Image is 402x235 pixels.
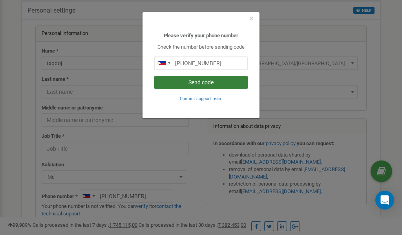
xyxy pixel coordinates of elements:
[249,14,254,23] span: ×
[249,15,254,23] button: Close
[180,96,223,101] small: Contact support team
[154,76,248,89] button: Send code
[154,56,248,70] input: 0905 123 4567
[375,191,394,209] div: Open Intercom Messenger
[154,44,248,51] p: Check the number before sending code
[155,57,173,69] div: Telephone country code
[180,95,223,101] a: Contact support team
[164,33,238,38] b: Please verify your phone number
